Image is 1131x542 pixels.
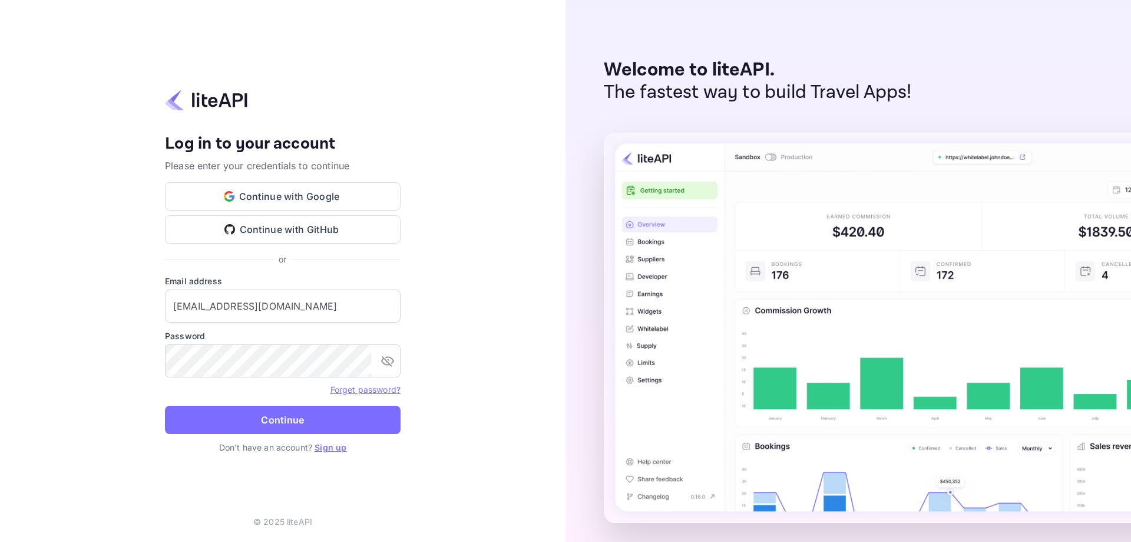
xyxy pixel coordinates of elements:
[330,383,401,395] a: Forget password?
[165,88,247,111] img: liteapi
[253,515,312,528] p: © 2025 liteAPI
[165,330,401,342] label: Password
[165,159,401,173] p: Please enter your credentials to continue
[165,441,401,454] p: Don't have an account?
[376,349,399,373] button: toggle password visibility
[165,182,401,211] button: Continue with Google
[315,442,346,452] a: Sign up
[330,385,401,395] a: Forget password?
[165,275,401,287] label: Email address
[279,253,286,265] p: or
[165,215,401,244] button: Continue with GitHub
[165,134,401,155] h4: Log in to your account
[604,59,912,81] p: Welcome to liteAPI.
[165,406,401,434] button: Continue
[604,81,912,104] p: The fastest way to build Travel Apps!
[165,290,401,323] input: Enter your email address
